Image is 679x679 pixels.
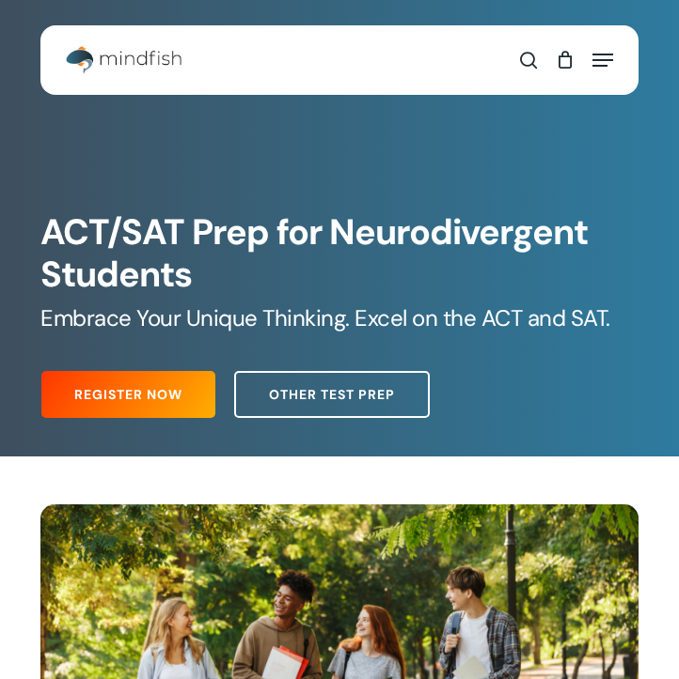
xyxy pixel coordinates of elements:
[234,371,430,418] a: Other Test Prep
[40,303,638,333] h5: Embrace Your Unique Thinking. Excel on the ACT and SAT.
[41,371,215,418] a: Register Now
[269,385,395,404] span: Other Test Prep
[546,37,583,84] a: Cart
[592,51,613,69] a: Navigation Menu
[74,385,182,404] span: Register Now
[40,37,638,84] header: Main Menu
[40,212,638,297] h1: ACT/SAT Prep for Neurodivergent Students
[66,46,182,74] img: Mindfish Test Prep & Academics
